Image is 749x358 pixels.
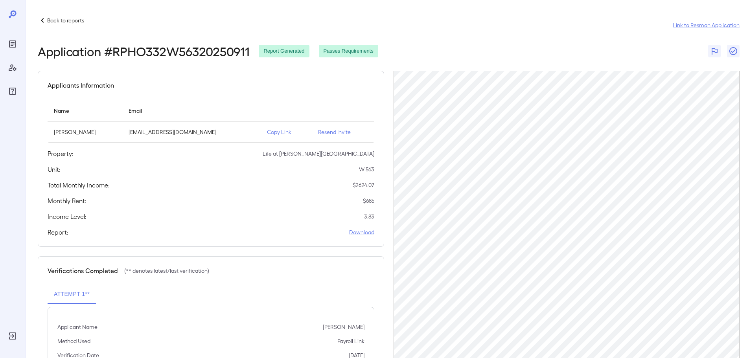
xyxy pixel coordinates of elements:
[6,85,19,97] div: FAQ
[47,17,84,24] p: Back to reports
[48,149,74,158] h5: Property:
[708,45,721,57] button: Flag Report
[337,337,364,345] p: Payroll Link
[38,44,249,58] h2: Application # RPHO332W56320250911
[48,228,68,237] h5: Report:
[323,323,364,331] p: [PERSON_NAME]
[673,21,740,29] a: Link to Resman Application
[57,323,98,331] p: Applicant Name
[48,99,374,143] table: simple table
[6,330,19,342] div: Log Out
[48,285,96,304] button: Attempt 1**
[48,212,86,221] h5: Income Level:
[318,128,368,136] p: Resend Invite
[54,128,116,136] p: [PERSON_NAME]
[349,228,374,236] a: Download
[6,38,19,50] div: Reports
[727,45,740,57] button: Close Report
[48,81,114,90] h5: Applicants Information
[359,165,374,173] p: W-563
[263,150,374,158] p: Life at [PERSON_NAME][GEOGRAPHIC_DATA]
[364,213,374,220] p: 3.83
[57,337,90,345] p: Method Used
[267,128,305,136] p: Copy Link
[353,181,374,189] p: $ 2624.07
[319,48,378,55] span: Passes Requirements
[6,61,19,74] div: Manage Users
[124,267,209,275] p: (** denotes latest/last verification)
[48,180,110,190] h5: Total Monthly Income:
[48,196,86,206] h5: Monthly Rent:
[48,266,118,275] h5: Verifications Completed
[122,99,261,122] th: Email
[48,99,122,122] th: Name
[48,165,61,174] h5: Unit:
[363,197,374,205] p: $ 685
[259,48,309,55] span: Report Generated
[129,128,254,136] p: [EMAIL_ADDRESS][DOMAIN_NAME]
